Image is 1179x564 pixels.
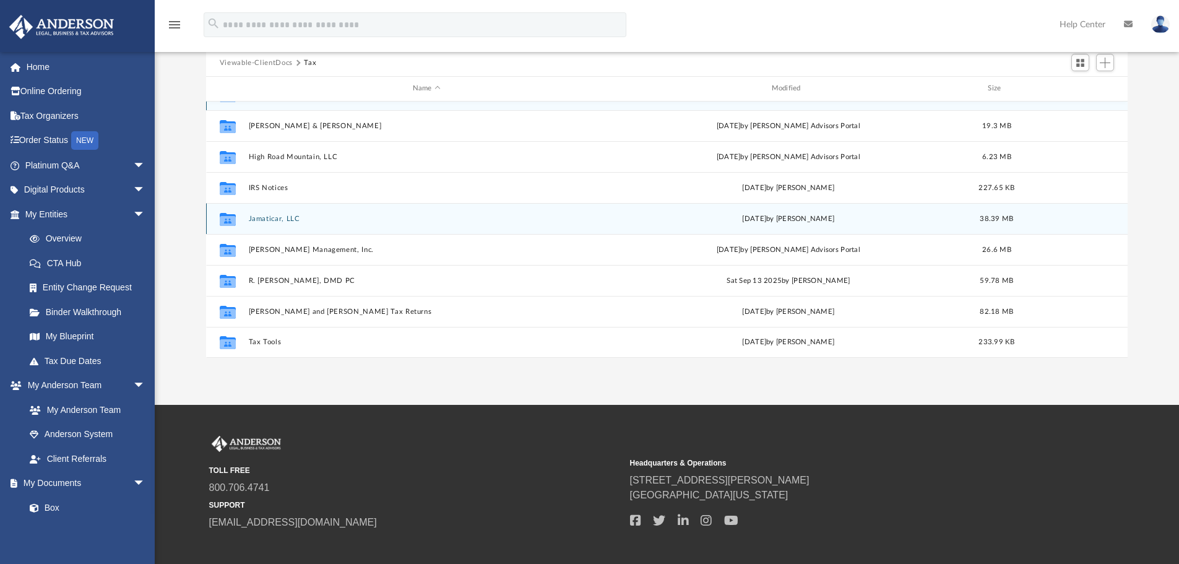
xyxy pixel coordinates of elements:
[304,58,316,69] button: Tax
[133,471,158,497] span: arrow_drop_down
[207,17,220,30] i: search
[982,122,1011,129] span: 19.3 MB
[9,178,164,202] a: Digital Productsarrow_drop_down
[9,471,158,496] a: My Documentsarrow_drop_down
[9,202,164,227] a: My Entitiesarrow_drop_down
[133,373,158,399] span: arrow_drop_down
[610,275,967,286] div: Sat Sep 13 2025 by [PERSON_NAME]
[71,131,98,150] div: NEW
[17,300,164,324] a: Binder Walkthrough
[9,128,164,154] a: Order StatusNEW
[248,184,605,192] button: IRS Notices
[17,495,152,520] a: Box
[167,24,182,32] a: menu
[9,373,158,398] a: My Anderson Teamarrow_drop_down
[610,306,967,317] div: [DATE] by [PERSON_NAME]
[610,244,967,255] div: [DATE] by [PERSON_NAME] Advisors Portal
[978,184,1014,191] span: 227.65 KB
[610,120,967,131] div: [DATE] by [PERSON_NAME] Advisors Portal
[1151,15,1170,33] img: User Pic
[17,227,164,251] a: Overview
[17,251,164,275] a: CTA Hub
[982,246,1011,253] span: 26.6 MB
[610,213,967,224] div: [DATE] by [PERSON_NAME]
[248,215,605,223] button: Jamaticar, LLC
[9,79,164,104] a: Online Ordering
[980,308,1013,315] span: 82.18 MB
[630,458,1042,469] small: Headquarters & Operations
[630,490,788,500] a: [GEOGRAPHIC_DATA][US_STATE]
[17,422,158,447] a: Anderson System
[610,151,967,162] div: [DATE] by [PERSON_NAME] Advisors Portal
[972,83,1021,94] div: Size
[209,465,621,476] small: TOLL FREE
[248,277,605,285] button: R. [PERSON_NAME], DMD PC
[248,153,605,161] button: High Road Mountain, LLC
[610,83,966,94] div: Modified
[17,397,152,422] a: My Anderson Team
[630,475,810,485] a: [STREET_ADDRESS][PERSON_NAME]
[167,17,182,32] i: menu
[610,337,967,348] div: [DATE] by [PERSON_NAME]
[133,178,158,203] span: arrow_drop_down
[133,202,158,227] span: arrow_drop_down
[212,83,243,94] div: id
[978,339,1014,345] span: 233.99 KB
[209,482,270,493] a: 800.706.4741
[17,520,158,545] a: Meeting Minutes
[209,517,377,527] a: [EMAIL_ADDRESS][DOMAIN_NAME]
[610,182,967,193] div: [DATE] by [PERSON_NAME]
[17,349,164,373] a: Tax Due Dates
[982,153,1011,160] span: 6.23 MB
[209,500,621,511] small: SUPPORT
[980,215,1013,222] span: 38.39 MB
[209,436,283,452] img: Anderson Advisors Platinum Portal
[248,83,604,94] div: Name
[1027,83,1113,94] div: id
[980,277,1013,284] span: 59.78 MB
[17,446,158,471] a: Client Referrals
[17,275,164,300] a: Entity Change Request
[248,122,605,130] button: [PERSON_NAME] & [PERSON_NAME]
[248,308,605,316] button: [PERSON_NAME] and [PERSON_NAME] Tax Returns
[1096,54,1115,71] button: Add
[1071,54,1090,71] button: Switch to Grid View
[9,153,164,178] a: Platinum Q&Aarrow_drop_down
[6,15,118,39] img: Anderson Advisors Platinum Portal
[17,324,158,349] a: My Blueprint
[9,103,164,128] a: Tax Organizers
[9,54,164,79] a: Home
[206,102,1128,358] div: grid
[220,58,293,69] button: Viewable-ClientDocs
[248,338,605,346] button: Tax Tools
[133,153,158,178] span: arrow_drop_down
[248,246,605,254] button: [PERSON_NAME] Management, Inc.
